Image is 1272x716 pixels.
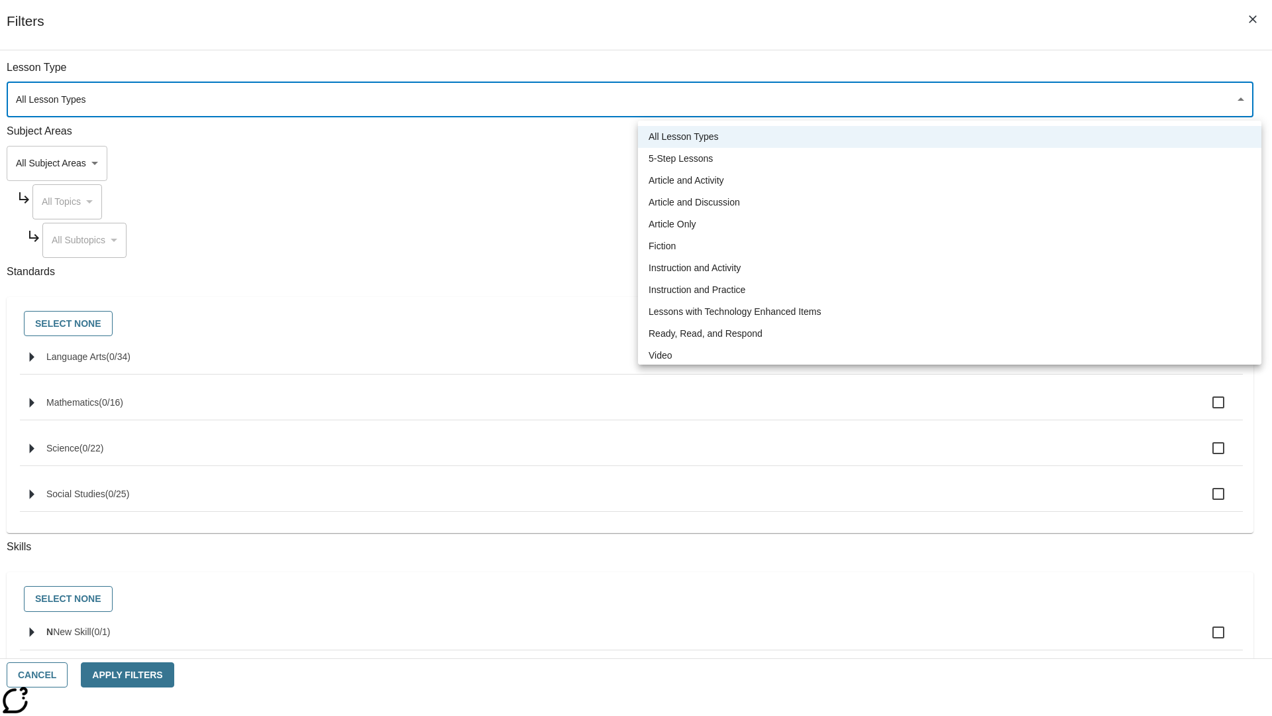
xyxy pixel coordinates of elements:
li: Video [638,345,1261,367]
li: Instruction and Practice [638,279,1261,301]
li: Fiction [638,235,1261,257]
li: Article and Activity [638,170,1261,192]
li: Ready, Read, and Respond [638,323,1261,345]
li: Lessons with Technology Enhanced Items [638,301,1261,323]
li: Article Only [638,213,1261,235]
li: Article and Discussion [638,192,1261,213]
li: 5-Step Lessons [638,148,1261,170]
ul: Select a lesson type [638,121,1261,372]
li: All Lesson Types [638,126,1261,148]
li: Instruction and Activity [638,257,1261,279]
